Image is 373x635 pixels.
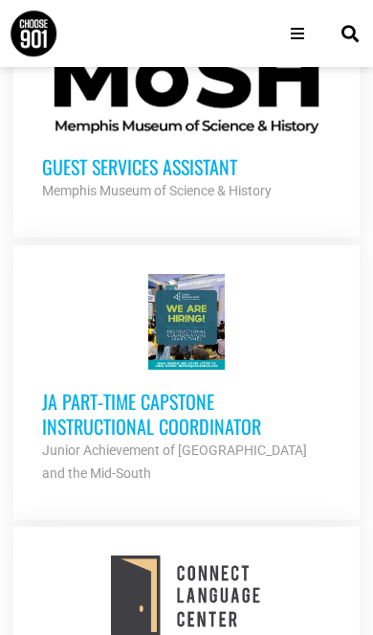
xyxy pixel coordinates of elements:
a: JA Part‐time Capstone Instructional Coordinator Junior Achievement of [GEOGRAPHIC_DATA] and the M... [13,245,361,513]
div: Open/Close Menu [280,16,315,51]
a: Guest Services Assistant Memphis Museum of Science & History [13,11,361,231]
div: Search [334,18,365,50]
h3: Guest Services Assistant [42,154,332,179]
strong: Memphis Museum of Science & History [42,183,272,198]
strong: Junior Achievement of [GEOGRAPHIC_DATA] and the Mid-South [42,442,307,481]
h3: JA Part‐time Capstone Instructional Coordinator [42,389,332,439]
